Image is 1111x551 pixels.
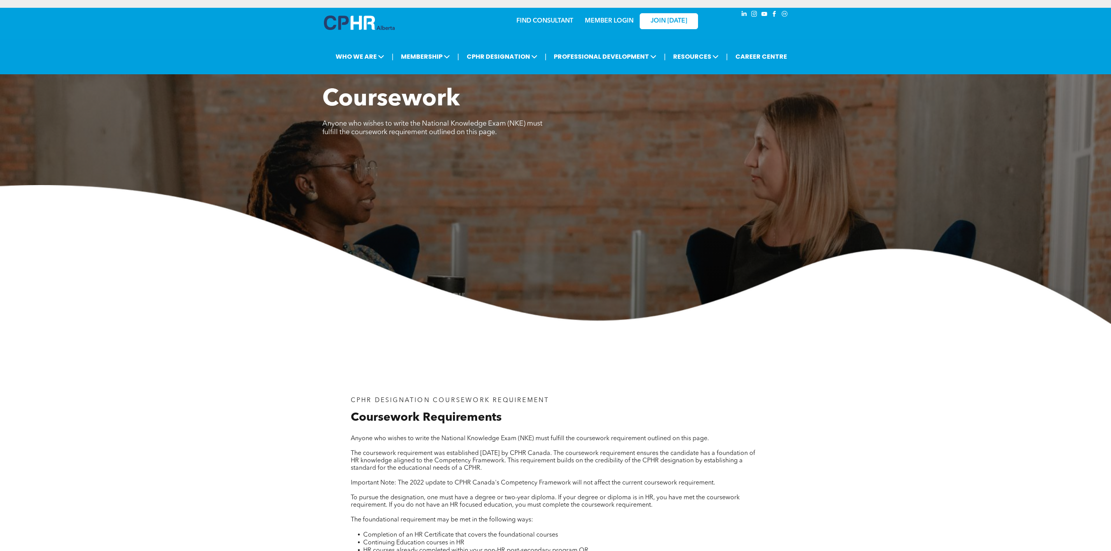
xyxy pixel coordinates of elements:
[351,480,715,486] span: Important Note: The 2022 update to CPHR Canada's Competency Framework will not affect the current...
[457,49,459,65] li: |
[516,18,573,24] a: FIND CONSULTANT
[664,49,666,65] li: |
[351,495,740,508] span: To pursue the designation, one must have a degree or two-year diploma. If your degree or diploma ...
[351,450,755,471] span: The coursework requirement was established [DATE] by CPHR Canada. The coursework requirement ensu...
[740,10,749,20] a: linkedin
[324,16,395,30] img: A blue and white logo for cp alberta
[733,49,789,64] a: CAREER CENTRE
[585,18,633,24] a: MEMBER LOGIN
[780,10,789,20] a: Social network
[351,517,533,523] span: The foundational requirement may be met in the following ways:
[651,17,687,25] span: JOIN [DATE]
[464,49,540,64] span: CPHR DESIGNATION
[351,436,709,442] span: Anyone who wishes to write the National Knowledge Exam (NKE) must fulfill the coursework requirem...
[322,88,460,111] span: Coursework
[640,13,698,29] a: JOIN [DATE]
[333,49,387,64] span: WHO WE ARE
[351,397,549,404] span: CPHR DESIGNATION COURSEWORK REQUIREMENT
[545,49,547,65] li: |
[760,10,769,20] a: youtube
[363,532,558,538] span: Completion of an HR Certificate that covers the foundational courses
[770,10,779,20] a: facebook
[750,10,759,20] a: instagram
[351,412,502,423] span: Coursework Requirements
[392,49,394,65] li: |
[322,120,542,136] span: Anyone who wishes to write the National Knowledge Exam (NKE) must fulfill the coursework requirem...
[363,540,464,546] span: Continuing Education courses in HR
[399,49,452,64] span: MEMBERSHIP
[671,49,721,64] span: RESOURCES
[726,49,728,65] li: |
[551,49,659,64] span: PROFESSIONAL DEVELOPMENT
